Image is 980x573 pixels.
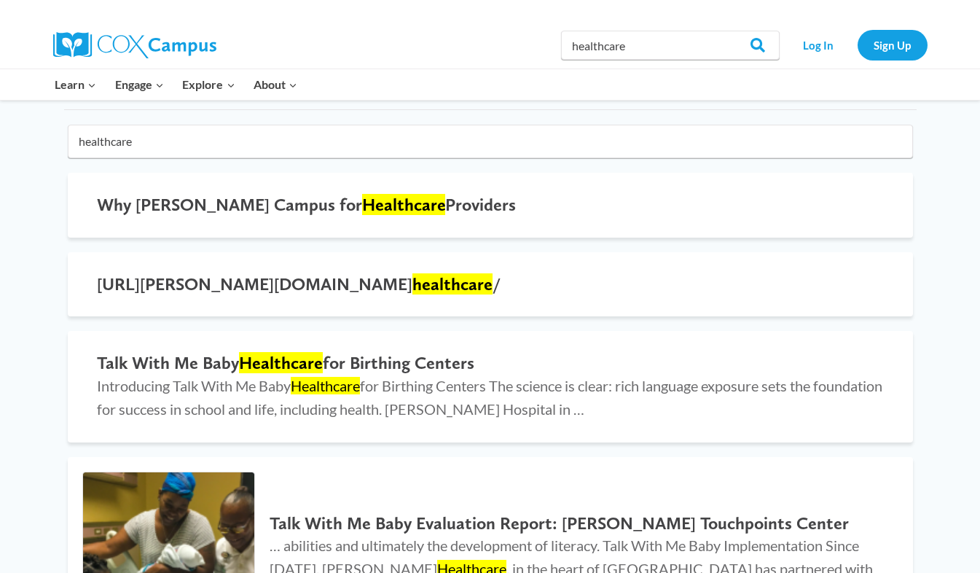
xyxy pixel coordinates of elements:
mark: Healthcare [239,352,323,373]
a: [URL][PERSON_NAME][DOMAIN_NAME]healthcare/ [68,252,913,317]
nav: Primary Navigation [46,69,307,100]
button: Child menu of Explore [173,69,245,100]
img: Cox Campus [53,32,216,58]
button: Child menu of Learn [46,69,106,100]
h2: Talk With Me Baby for Birthing Centers [97,353,884,374]
nav: Secondary Navigation [787,30,928,60]
mark: Healthcare [291,377,360,394]
a: Talk With Me BabyHealthcarefor Birthing Centers Introducing Talk With Me BabyHealthcarefor Birthi... [68,331,913,443]
h2: Why [PERSON_NAME] Campus for Providers [97,195,884,216]
button: Child menu of Engage [106,69,173,100]
mark: healthcare [412,273,493,295]
button: Child menu of About [244,69,307,100]
a: Why [PERSON_NAME] Campus forHealthcareProviders [68,173,913,238]
input: Search Cox Campus [561,31,780,60]
a: Log In [787,30,850,60]
mark: Healthcare [362,194,445,215]
a: Sign Up [858,30,928,60]
h2: [URL][PERSON_NAME][DOMAIN_NAME] / [97,274,884,295]
span: Introducing Talk With Me Baby for Birthing Centers The science is clear: rich language exposure s... [97,377,882,418]
input: Search for... [68,125,913,158]
h2: Talk With Me Baby Evaluation Report: [PERSON_NAME] Touchpoints Center [270,513,883,534]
